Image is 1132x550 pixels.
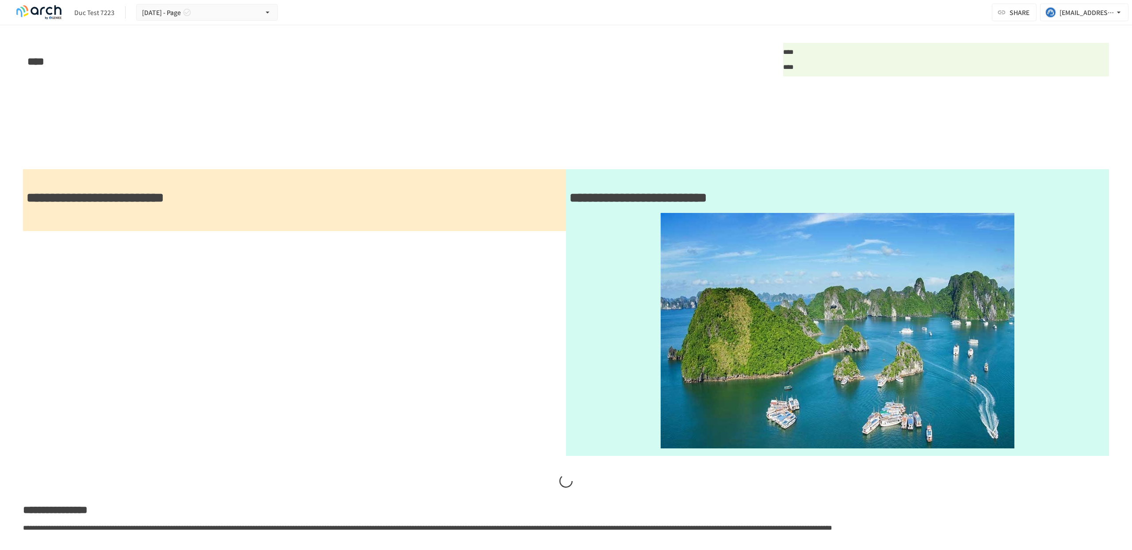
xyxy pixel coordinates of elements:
[1010,8,1029,17] font: share
[74,8,115,17] font: Duc Test 7223
[11,5,67,19] img: logo-default@2x-9cf2c760.svg
[661,213,1014,448] img: COJOIFf7aGMJeMMlMHq7smtIkTbI952s6gGAKQIcEOu
[142,8,181,17] font: [DATE] - Page
[1040,4,1128,21] button: [EMAIL_ADDRESS][DOMAIN_NAME]
[136,4,278,21] button: [DATE] - Page
[992,4,1036,21] button: share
